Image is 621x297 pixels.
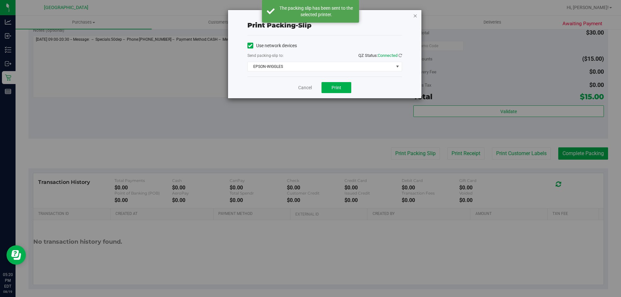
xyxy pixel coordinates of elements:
a: Cancel [298,84,312,91]
span: Connected [378,53,398,58]
iframe: Resource center [6,245,26,265]
div: The packing slip has been sent to the selected printer. [278,5,354,18]
span: Print packing-slip [247,21,311,29]
span: select [393,62,401,71]
label: Use network devices [247,42,297,49]
button: Print [321,82,351,93]
span: Print [332,85,341,90]
span: QZ Status: [358,53,402,58]
label: Send packing-slip to: [247,53,284,58]
span: EPSON-WIGGLES [248,62,394,71]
